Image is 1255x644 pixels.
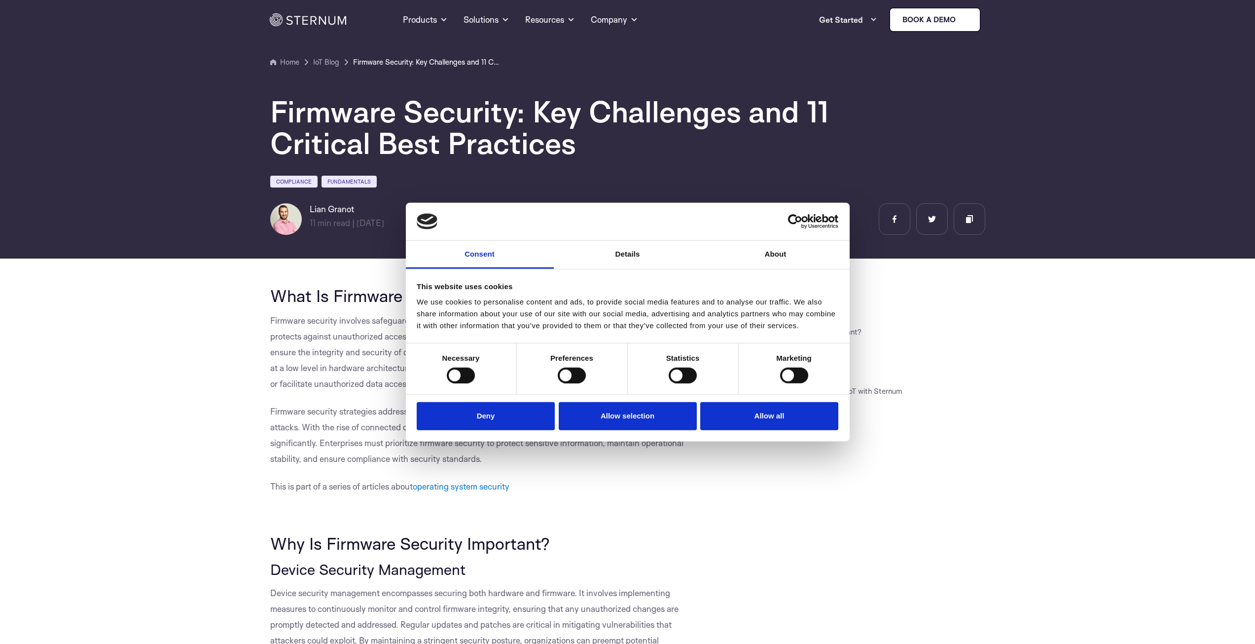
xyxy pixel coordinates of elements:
a: Consent [406,241,554,269]
h3: JUMP TO SECTION [732,286,985,294]
span: 11 [310,218,316,228]
a: Compliance [270,176,318,188]
span: Firmware security strategies address threats at this foundational level, protecting against sophi... [270,406,683,464]
span: This is part of a series of articles about [270,481,413,492]
span: min read | [310,218,355,228]
a: Details [554,241,702,269]
a: Get Started [819,10,877,30]
strong: Statistics [666,354,700,362]
a: Usercentrics Cookiebot - opens in a new window [752,214,838,229]
a: Solutions [464,2,509,38]
a: About [702,241,850,269]
a: IoT Blog [313,56,339,68]
a: Firmware Security: Key Challenges and 11 Critical Best Practices [353,56,501,68]
img: Lian Granot [270,203,302,235]
a: Book a demo [889,7,981,32]
a: operating system security [413,481,509,492]
div: This website uses cookies [417,281,838,293]
img: sternum iot [960,16,968,24]
a: Products [403,2,448,38]
button: Allow selection [559,402,697,430]
a: Home [270,56,299,68]
span: Firmware security involves safeguarding the code embedded in hardware devices that enable operati... [270,315,685,389]
a: Fundamentals [322,176,377,188]
strong: Marketing [776,354,812,362]
span: Device Security Management [270,560,466,578]
strong: Preferences [550,354,593,362]
a: Resources [525,2,575,38]
strong: Necessary [442,354,480,362]
button: Allow all [700,402,838,430]
h1: Firmware Security: Key Challenges and 11 Critical Best Practices [270,96,862,159]
span: [DATE] [357,218,384,228]
span: Why Is Firmware Security Important? [270,533,550,554]
a: Company [591,2,638,38]
button: Deny [417,402,555,430]
h6: Lian Granot [310,203,384,215]
img: logo [417,214,437,229]
div: We use cookies to personalise content and ads, to provide social media features and to analyse ou... [417,296,838,332]
span: What Is Firmware Security? [270,285,478,306]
